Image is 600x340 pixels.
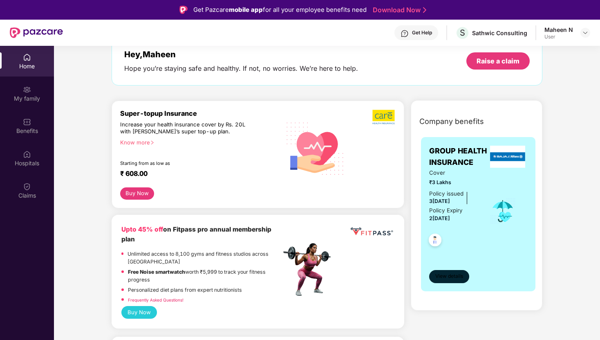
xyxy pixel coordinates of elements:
[372,109,396,125] img: b5dec4f62d2307b9de63beb79f102df3.png
[349,225,394,239] img: fppp.png
[128,268,281,284] p: worth ₹5,999 to track your fitness progress
[179,6,188,14] img: Logo
[429,145,488,169] span: GROUP HEALTH INSURANCE
[124,64,358,73] div: Hope you’re staying safe and healthy. If not, no worries. We’re here to help.
[429,169,478,177] span: Cover
[429,178,478,186] span: ₹3 Lakhs
[120,169,273,179] div: ₹ 608.00
[429,198,450,204] span: 3[DATE]
[412,29,432,36] div: Get Help
[460,28,465,38] span: S
[229,6,263,14] strong: mobile app
[128,250,281,266] p: Unlimited access to 8,100 gyms and fitness studios across [GEOGRAPHIC_DATA]
[429,206,463,215] div: Policy Expiry
[477,56,519,65] div: Raise a claim
[124,50,358,59] div: Hey, Maheen
[472,29,527,37] div: Sathwic Consulting
[128,286,242,294] p: Personalized diet plans from expert nutritionists
[128,297,184,302] a: Frequently Asked Questions!
[425,231,445,251] img: svg+xml;base64,PHN2ZyB4bWxucz0iaHR0cDovL3d3dy53My5vcmcvMjAwMC9zdmciIHdpZHRoPSI0OC45NDMiIGhlaWdodD...
[544,34,573,40] div: User
[23,53,31,61] img: svg+xml;base64,PHN2ZyBpZD0iSG9tZSIgeG1sbnM9Imh0dHA6Ly93d3cudzMub3JnLzIwMDAvc3ZnIiB3aWR0aD0iMjAiIG...
[373,6,424,14] a: Download Now
[10,27,63,38] img: New Pazcare Logo
[120,160,246,166] div: Starting from as low as
[128,269,185,275] strong: Free Noise smartwatch
[582,29,589,36] img: svg+xml;base64,PHN2ZyBpZD0iRHJvcGRvd24tMzJ4MzIiIHhtbG5zPSJodHRwOi8vd3d3LnczLm9yZy8yMDAwL3N2ZyIgd2...
[281,113,350,183] img: svg+xml;base64,PHN2ZyB4bWxucz0iaHR0cDovL3d3dy53My5vcmcvMjAwMC9zdmciIHhtbG5zOnhsaW5rPSJodHRwOi8vd3...
[121,306,157,319] button: Buy Now
[120,121,246,135] div: Increase your health insurance cover by Rs. 20L with [PERSON_NAME]’s super top-up plan.
[121,225,163,233] b: Upto 45% off
[23,182,31,191] img: svg+xml;base64,PHN2ZyBpZD0iQ2xhaW0iIHhtbG5zPSJodHRwOi8vd3d3LnczLm9yZy8yMDAwL3N2ZyIgd2lkdGg9IjIwIi...
[121,225,271,243] b: on Fitpass pro annual membership plan
[401,29,409,38] img: svg+xml;base64,PHN2ZyBpZD0iSGVscC0zMngzMiIgeG1sbnM9Imh0dHA6Ly93d3cudzMub3JnLzIwMDAvc3ZnIiB3aWR0aD...
[120,109,281,117] div: Super-topup Insurance
[193,5,367,15] div: Get Pazcare for all your employee benefits need
[490,146,525,168] img: insurerLogo
[281,241,338,298] img: fpp.png
[490,198,516,225] img: icon
[429,270,469,283] button: View details
[150,140,154,145] span: right
[544,26,573,34] div: Maheen N
[120,139,276,145] div: Know more
[423,6,426,14] img: Stroke
[429,215,450,221] span: 2[DATE]
[23,86,31,94] img: svg+xml;base64,PHN2ZyB3aWR0aD0iMjAiIGhlaWdodD0iMjAiIHZpZXdCb3g9IjAgMCAyMCAyMCIgZmlsbD0ibm9uZSIgeG...
[419,116,484,127] span: Company benefits
[23,150,31,158] img: svg+xml;base64,PHN2ZyBpZD0iSG9zcGl0YWxzIiB4bWxucz0iaHR0cDovL3d3dy53My5vcmcvMjAwMC9zdmciIHdpZHRoPS...
[429,189,463,198] div: Policy issued
[435,272,463,280] span: View details
[120,187,154,200] button: Buy Now
[23,118,31,126] img: svg+xml;base64,PHN2ZyBpZD0iQmVuZWZpdHMiIHhtbG5zPSJodHRwOi8vd3d3LnczLm9yZy8yMDAwL3N2ZyIgd2lkdGg9Ij...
